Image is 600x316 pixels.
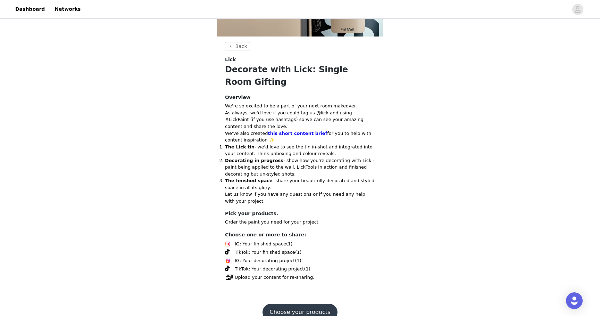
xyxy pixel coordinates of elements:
[225,103,375,110] p: We're so excited to be a part of your next room makeover.
[235,241,286,248] span: IG: Your finished space
[295,257,301,264] span: (1)
[225,178,273,183] strong: The finished space
[286,241,292,248] span: (1)
[225,94,375,101] h4: Overview
[268,131,327,136] a: this short content brief
[225,158,374,177] span: - show how you're decorating with Lick - paint being applied to the wall, LickTools in action and...
[295,249,301,256] span: (1)
[225,144,373,156] span: - we'd love to see the tin in-shot and integrated into your content. Think unboxing and colour re...
[225,192,365,204] span: Let us know if you have any questions or if you need any help with your project.
[235,249,295,256] span: TikTok: Your finished space
[50,1,85,17] a: Networks
[225,110,364,129] span: As always, we'd love if you could tag us @lick and using #LickPaint (if you use hashtags) so we c...
[225,56,236,63] span: Lick
[225,210,375,217] h4: Pick your products.
[235,266,304,273] span: TikTok: Your decorating project
[235,257,295,264] span: IG: Your decorating project
[225,63,375,88] h1: Decorate with Lick: Single Room Gifting
[225,42,250,50] button: Back
[304,266,310,273] span: (1)
[225,258,231,264] img: Instagram Reels Icon
[225,158,283,163] strong: Decorating in progress
[574,4,581,15] div: avatar
[225,231,375,238] h4: Choose one or more to share:
[11,1,49,17] a: Dashboard
[225,219,375,226] p: Order the paint you need for your project
[225,178,374,190] span: - share your beautifully decorated and styled space in all its glory.
[235,274,314,281] span: Upload your content for re-sharing.
[225,241,231,247] img: Instagram Icon
[225,144,255,149] strong: The Lick tin
[225,131,371,143] span: We've also created for you to help with content inspiration ✨
[566,292,583,309] div: Open Intercom Messenger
